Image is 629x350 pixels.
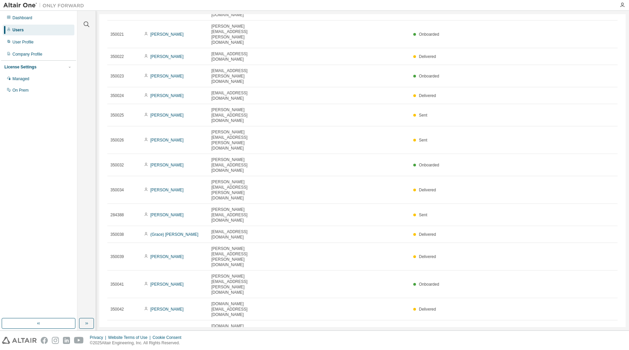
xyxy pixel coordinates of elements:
[419,32,439,37] span: Onboarded
[110,187,124,193] span: 350034
[4,64,36,70] div: License Settings
[150,113,184,118] a: [PERSON_NAME]
[419,54,436,59] span: Delivered
[63,337,70,344] img: linkedin.svg
[419,213,427,217] span: Sent
[211,24,273,45] span: [PERSON_NAME][EMAIL_ADDRESS][PERSON_NAME][DOMAIN_NAME]
[419,232,436,237] span: Delivered
[74,337,84,344] img: youtube.svg
[150,188,184,192] a: [PERSON_NAME]
[211,246,273,267] span: [PERSON_NAME][EMAIL_ADDRESS][PERSON_NAME][DOMAIN_NAME]
[90,340,185,346] p: © 2025 Altair Engineering, Inc. All Rights Reserved.
[12,76,29,82] div: Managed
[152,335,185,340] div: Cookie Consent
[419,163,439,167] span: Onboarded
[110,212,124,218] span: 284388
[110,162,124,168] span: 350032
[211,107,273,123] span: [PERSON_NAME][EMAIL_ADDRESS][DOMAIN_NAME]
[110,73,124,79] span: 350023
[110,54,124,59] span: 350022
[419,138,427,142] span: Sent
[419,282,439,287] span: Onboarded
[12,15,32,21] div: Dashboard
[12,88,29,93] div: On Prem
[150,163,184,167] a: [PERSON_NAME]
[110,282,124,287] span: 350041
[52,337,59,344] img: instagram.svg
[211,229,273,240] span: [EMAIL_ADDRESS][DOMAIN_NAME]
[419,254,436,259] span: Delivered
[12,52,42,57] div: Company Profile
[150,213,184,217] a: [PERSON_NAME]
[211,51,273,62] span: [EMAIL_ADDRESS][DOMAIN_NAME]
[2,337,37,344] img: altair_logo.svg
[419,93,436,98] span: Delivered
[211,68,273,84] span: [EMAIL_ADDRESS][PERSON_NAME][DOMAIN_NAME]
[211,207,273,223] span: [PERSON_NAME][EMAIL_ADDRESS][DOMAIN_NAME]
[419,74,439,78] span: Onboarded
[110,32,124,37] span: 350021
[90,335,108,340] div: Privacy
[211,274,273,295] span: [PERSON_NAME][EMAIL_ADDRESS][PERSON_NAME][DOMAIN_NAME]
[12,39,34,45] div: User Profile
[150,93,184,98] a: [PERSON_NAME]
[110,113,124,118] span: 350025
[110,137,124,143] span: 350026
[3,2,88,9] img: Altair One
[150,32,184,37] a: [PERSON_NAME]
[110,254,124,259] span: 350039
[419,113,427,118] span: Sent
[150,232,199,237] a: (Grace) [PERSON_NAME]
[211,157,273,173] span: [PERSON_NAME][EMAIL_ADDRESS][DOMAIN_NAME]
[150,74,184,78] a: [PERSON_NAME]
[419,307,436,312] span: Delivered
[108,335,152,340] div: Website Terms of Use
[211,323,273,340] span: [DOMAIN_NAME][EMAIL_ADDRESS][DOMAIN_NAME]
[211,129,273,151] span: [PERSON_NAME][EMAIL_ADDRESS][PERSON_NAME][DOMAIN_NAME]
[150,307,184,312] a: [PERSON_NAME]
[211,301,273,317] span: [DOMAIN_NAME][EMAIL_ADDRESS][DOMAIN_NAME]
[419,188,436,192] span: Delivered
[150,138,184,142] a: [PERSON_NAME]
[110,93,124,98] span: 350024
[12,27,24,33] div: Users
[110,232,124,237] span: 350038
[211,179,273,201] span: [PERSON_NAME][EMAIL_ADDRESS][PERSON_NAME][DOMAIN_NAME]
[150,54,184,59] a: [PERSON_NAME]
[211,90,273,101] span: [EMAIL_ADDRESS][DOMAIN_NAME]
[150,254,184,259] a: [PERSON_NAME]
[41,337,48,344] img: facebook.svg
[110,307,124,312] span: 350042
[150,282,184,287] a: [PERSON_NAME]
